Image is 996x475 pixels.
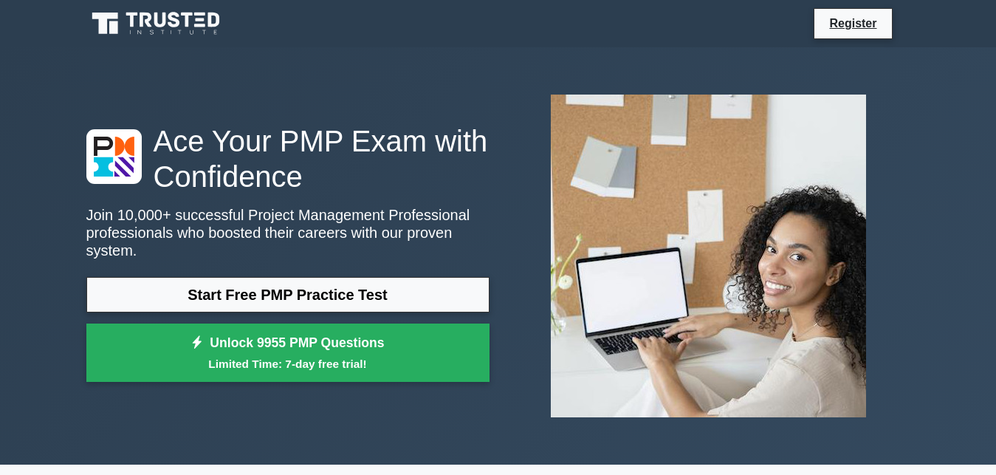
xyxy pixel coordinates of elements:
[86,206,490,259] p: Join 10,000+ successful Project Management Professional professionals who boosted their careers w...
[105,355,471,372] small: Limited Time: 7-day free trial!
[86,277,490,312] a: Start Free PMP Practice Test
[820,14,885,33] a: Register
[86,123,490,194] h1: Ace Your PMP Exam with Confidence
[86,324,490,383] a: Unlock 9955 PMP QuestionsLimited Time: 7-day free trial!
